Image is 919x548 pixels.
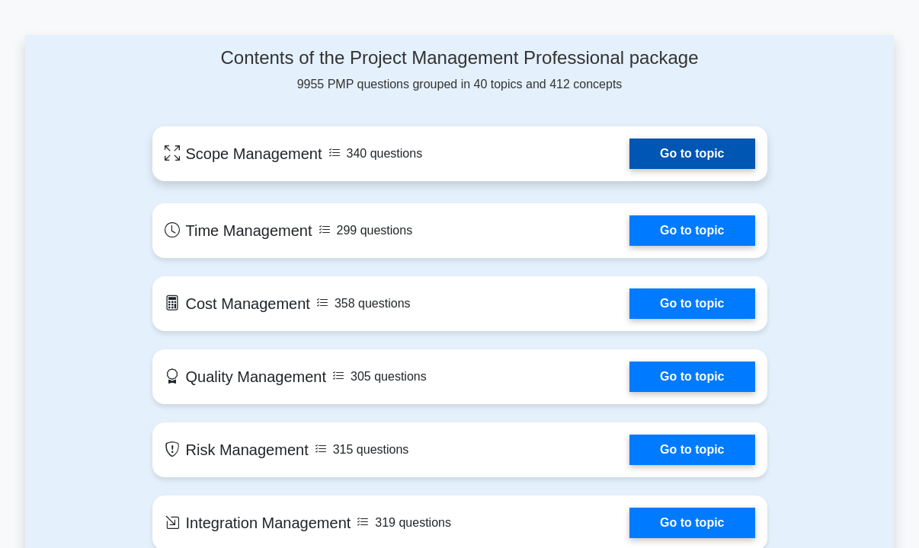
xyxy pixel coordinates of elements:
div: 9955 PMP questions grouped in 40 topics and 412 concepts [152,47,767,94]
a: Go to topic [629,435,754,465]
h4: Contents of the Project Management Professional package [152,47,767,69]
a: Go to topic [629,362,754,392]
a: Go to topic [629,215,754,246]
a: Go to topic [629,508,754,538]
a: Go to topic [629,288,754,319]
a: Go to topic [629,139,754,169]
